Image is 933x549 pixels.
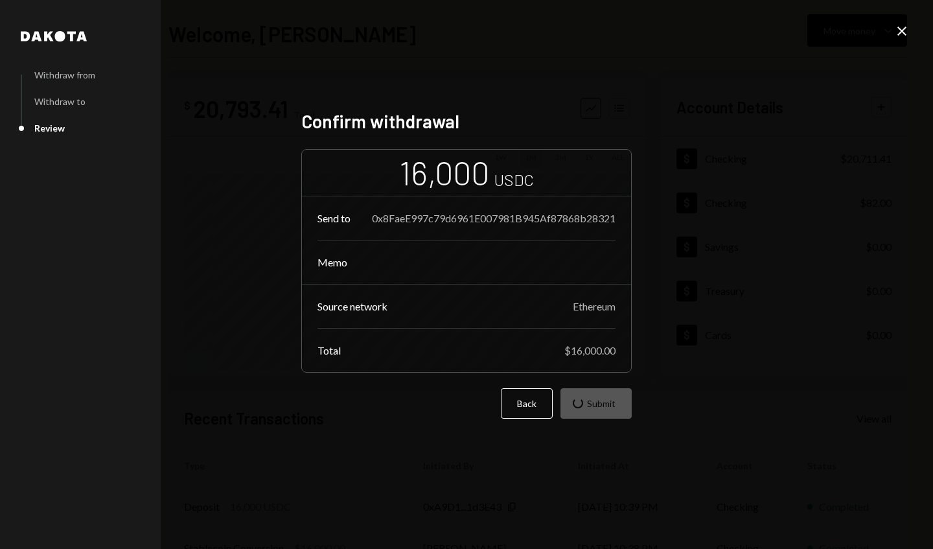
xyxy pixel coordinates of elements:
button: Back [501,388,553,419]
div: Withdraw from [34,69,95,80]
div: $16,000.00 [564,344,616,356]
div: Source network [317,300,387,312]
div: Withdraw to [34,96,86,107]
div: Send to [317,212,351,224]
div: Total [317,344,341,356]
div: 0x8FaeE997c79d6961E007981B945Af87868b28321 [372,212,616,224]
div: USDC [494,169,534,191]
h2: Confirm withdrawal [301,109,632,134]
div: 16,000 [399,152,489,193]
div: Ethereum [573,300,616,312]
div: Review [34,123,65,134]
div: Memo [317,256,347,268]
